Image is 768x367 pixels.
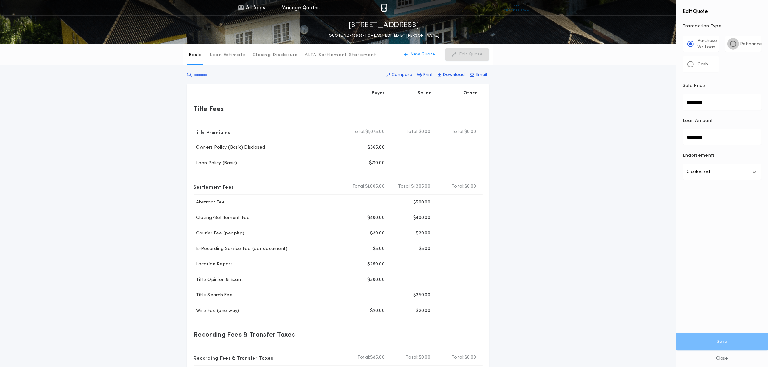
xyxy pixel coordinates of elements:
b: Total: [357,354,370,361]
button: Email [468,69,489,81]
p: Endorsements [683,153,762,159]
button: Print [415,69,435,81]
p: Recording Fees & Transfer Taxes [194,329,295,340]
p: Loan Amount [683,118,713,124]
img: img [381,4,387,12]
img: vs-icon [504,5,529,11]
button: Download [436,69,467,81]
p: $20.00 [370,308,384,314]
p: Title Premiums [194,127,230,137]
p: QUOTE ND-10635-TC - LAST EDITED BY [PERSON_NAME] [329,33,439,39]
p: ALTA Settlement Statement [305,52,376,58]
span: $1,005.00 [365,183,384,190]
p: Recording Fees & Transfer Taxes [194,352,273,363]
p: $500.00 [413,199,430,206]
span: $0.00 [464,354,476,361]
button: New Quote [397,48,442,61]
p: $250.00 [367,261,384,268]
p: Location Report [194,261,233,268]
p: Edit Quote [459,51,483,58]
span: $85.00 [370,354,384,361]
input: Loan Amount [683,129,762,145]
p: $350.00 [413,292,430,299]
input: Sale Price [683,94,762,110]
b: Total: [352,183,365,190]
p: Seller [418,90,431,96]
p: Purchase W/ Loan [697,38,717,51]
p: Print [423,72,433,78]
button: Compare [384,69,414,81]
p: $400.00 [413,215,430,221]
p: Closing Disclosure [253,52,298,58]
span: $1,305.00 [411,183,430,190]
p: E-Recording Service Fee (per document) [194,246,288,252]
button: Save [676,333,768,350]
p: Owners Policy (Basic) Disclosed [194,144,265,151]
b: Total: [452,354,464,361]
p: $365.00 [367,144,384,151]
span: $1,075.00 [365,129,384,135]
p: Title Search Fee [194,292,233,299]
b: Total: [406,354,419,361]
p: Refinance [740,41,762,47]
p: $5.00 [373,246,384,252]
p: Settlement Fees [194,182,234,192]
p: Courier Fee (per pkg) [194,230,244,237]
b: Total: [406,129,419,135]
b: Total: [398,183,411,190]
span: $0.00 [419,354,430,361]
p: $710.00 [369,160,384,166]
p: $20.00 [416,308,430,314]
span: $0.00 [464,129,476,135]
span: $0.00 [464,183,476,190]
p: $400.00 [367,215,384,221]
button: Edit Quote [445,48,489,61]
p: Email [475,72,487,78]
p: Sale Price [683,83,705,89]
p: New Quote [410,51,435,58]
b: Total: [452,129,464,135]
p: Cash [697,61,708,68]
p: 0 selected [687,168,710,176]
p: Closing/Settlement Fee [194,215,250,221]
p: Buyer [372,90,385,96]
span: $0.00 [419,129,430,135]
p: Loan Estimate [210,52,246,58]
button: Close [676,350,768,367]
b: Total: [353,129,365,135]
p: Wire Fee (one way) [194,308,239,314]
p: $30.00 [416,230,430,237]
p: [STREET_ADDRESS] [349,20,419,31]
p: Title Fees [194,104,224,114]
p: $300.00 [367,277,384,283]
h4: Edit Quote [683,4,762,15]
p: Download [443,72,465,78]
p: Transaction Type [683,23,762,30]
p: $5.00 [419,246,430,252]
p: Title Opinion & Exam [194,277,243,283]
p: Loan Policy (Basic) [194,160,237,166]
p: Abstract Fee [194,199,225,206]
p: Other [464,90,477,96]
b: Total: [452,183,464,190]
p: Compare [392,72,412,78]
button: 0 selected [683,164,762,180]
p: $30.00 [370,230,384,237]
p: Basic [189,52,202,58]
